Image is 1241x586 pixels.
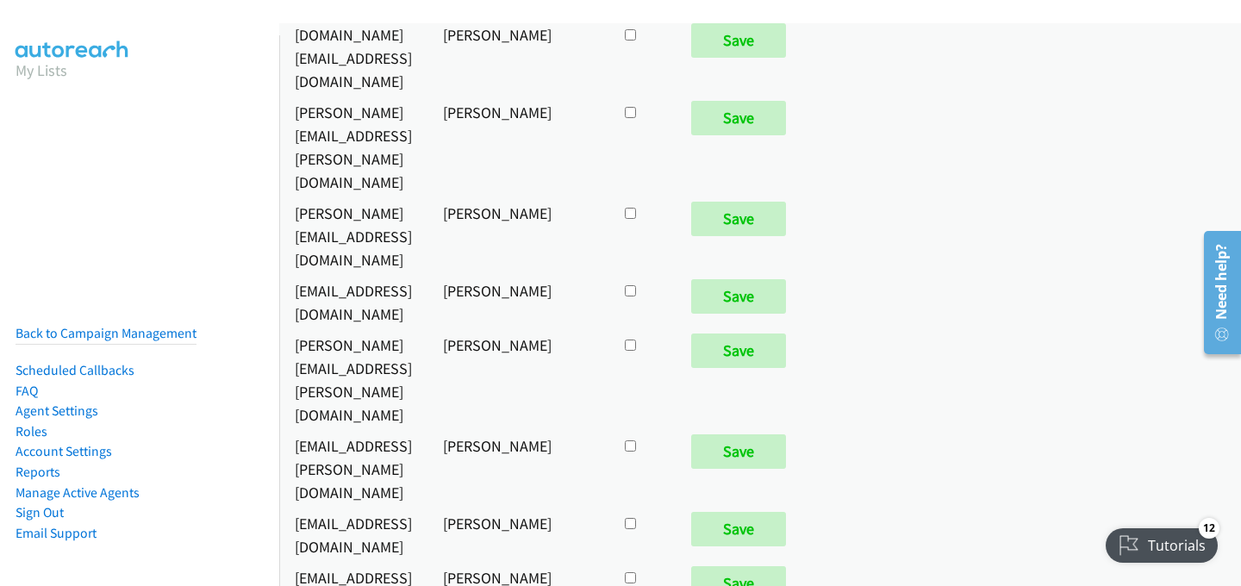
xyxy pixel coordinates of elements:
[16,325,196,341] a: Back to Campaign Management
[16,383,38,399] a: FAQ
[279,197,427,275] td: [PERSON_NAME][EMAIL_ADDRESS][DOMAIN_NAME]
[1095,511,1228,573] iframe: Checklist
[16,484,140,501] a: Manage Active Agents
[691,434,786,469] input: Save
[1192,224,1241,361] iframe: Resource Center
[16,525,97,541] a: Email Support
[279,19,427,97] td: [DOMAIN_NAME][EMAIL_ADDRESS][DOMAIN_NAME]
[691,512,786,546] input: Save
[691,101,786,135] input: Save
[691,202,786,236] input: Save
[427,508,606,562] td: [PERSON_NAME]
[16,443,112,459] a: Account Settings
[16,464,60,480] a: Reports
[279,430,427,508] td: [EMAIL_ADDRESS][PERSON_NAME][DOMAIN_NAME]
[427,197,606,275] td: [PERSON_NAME]
[691,279,786,314] input: Save
[427,430,606,508] td: [PERSON_NAME]
[279,275,427,329] td: [EMAIL_ADDRESS][DOMAIN_NAME]
[691,334,786,368] input: Save
[691,23,786,58] input: Save
[427,19,606,97] td: [PERSON_NAME]
[279,97,427,197] td: [PERSON_NAME][EMAIL_ADDRESS][PERSON_NAME][DOMAIN_NAME]
[279,329,427,430] td: [PERSON_NAME][EMAIL_ADDRESS][PERSON_NAME][DOMAIN_NAME]
[279,508,427,562] td: [EMAIL_ADDRESS][DOMAIN_NAME]
[16,504,64,521] a: Sign Out
[16,423,47,439] a: Roles
[16,362,134,378] a: Scheduled Callbacks
[427,97,606,197] td: [PERSON_NAME]
[427,275,606,329] td: [PERSON_NAME]
[16,402,98,419] a: Agent Settings
[427,329,606,430] td: [PERSON_NAME]
[16,60,67,80] a: My Lists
